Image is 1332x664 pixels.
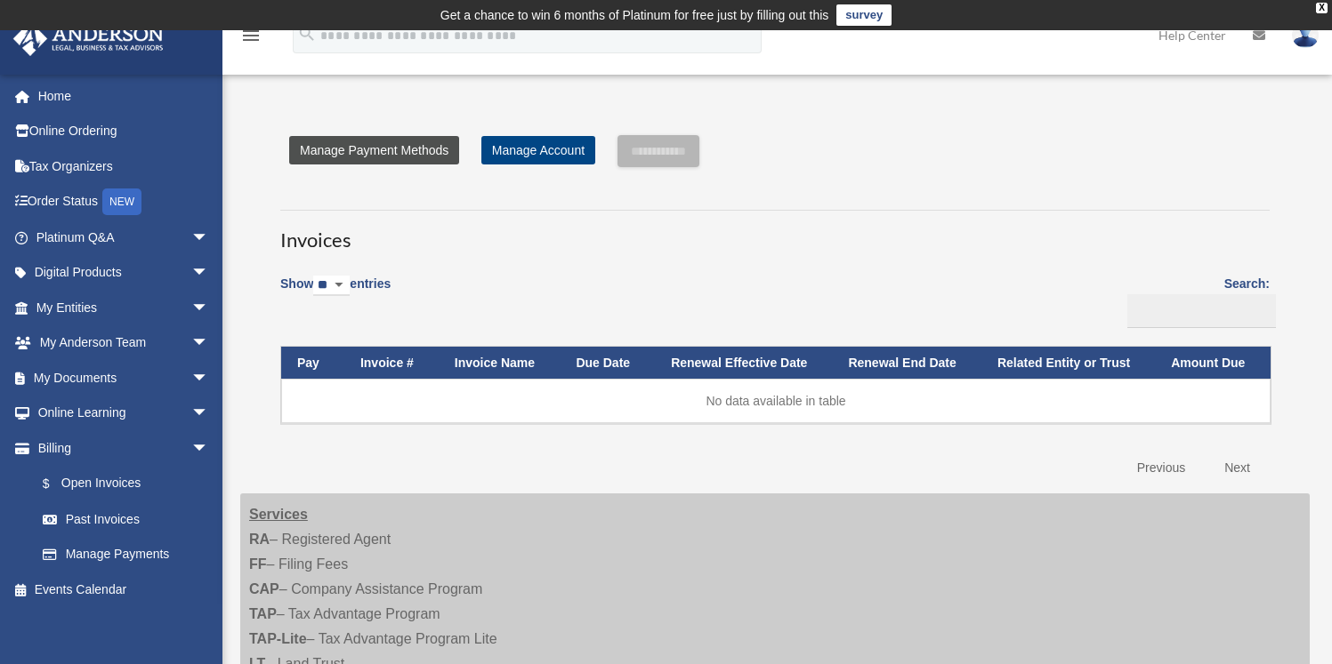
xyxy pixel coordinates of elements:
[12,255,236,291] a: Digital Productsarrow_drop_down
[280,210,1270,254] h3: Invoices
[313,276,350,296] select: Showentries
[240,25,262,46] i: menu
[481,136,595,164] a: Manage Account
[281,347,344,380] th: Pay: activate to sort column descending
[191,430,227,467] span: arrow_drop_down
[832,347,981,380] th: Renewal End Date: activate to sort column ascending
[439,347,561,380] th: Invoice Name: activate to sort column ascending
[12,290,236,325] a: My Entitiesarrow_drop_down
[249,606,277,621] strong: TAP
[25,501,227,537] a: Past Invoices
[280,273,391,314] label: Show entries
[25,537,227,572] a: Manage Payments
[344,347,439,380] th: Invoice #: activate to sort column ascending
[191,396,227,432] span: arrow_drop_down
[655,347,832,380] th: Renewal Effective Date: activate to sort column ascending
[249,532,270,547] strong: RA
[240,31,262,46] a: menu
[560,347,655,380] th: Due Date: activate to sort column ascending
[249,556,267,572] strong: FF
[1124,450,1199,486] a: Previous
[1292,22,1319,48] img: User Pic
[12,572,236,607] a: Events Calendar
[12,396,236,431] a: Online Learningarrow_drop_down
[1316,3,1328,13] div: close
[12,184,236,220] a: Order StatusNEW
[191,255,227,292] span: arrow_drop_down
[12,78,236,114] a: Home
[191,360,227,396] span: arrow_drop_down
[297,24,317,44] i: search
[1211,450,1263,486] a: Next
[836,4,892,26] a: survey
[191,220,227,256] span: arrow_drop_down
[981,347,1155,380] th: Related Entity or Trust: activate to sort column ascending
[289,136,459,164] a: Manage Payment Methods
[1155,347,1271,380] th: Amount Due: activate to sort column ascending
[249,631,307,646] strong: TAP-Lite
[12,114,236,149] a: Online Ordering
[12,325,236,361] a: My Anderson Teamarrow_drop_down
[249,507,308,522] strong: Services
[102,188,141,215] div: NEW
[440,4,829,26] div: Get a chance to win 6 months of Platinum for free just by filling out this
[52,473,61,495] span: $
[249,581,279,596] strong: CAP
[191,290,227,326] span: arrow_drop_down
[281,379,1271,423] td: No data available in table
[12,430,227,466] a: Billingarrow_drop_down
[12,220,236,255] a: Platinum Q&Aarrow_drop_down
[191,325,227,362] span: arrow_drop_down
[12,148,236,184] a: Tax Organizers
[12,360,236,396] a: My Documentsarrow_drop_down
[8,21,169,56] img: Anderson Advisors Platinum Portal
[25,466,218,502] a: $Open Invoices
[1127,294,1276,328] input: Search:
[1121,273,1270,328] label: Search:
